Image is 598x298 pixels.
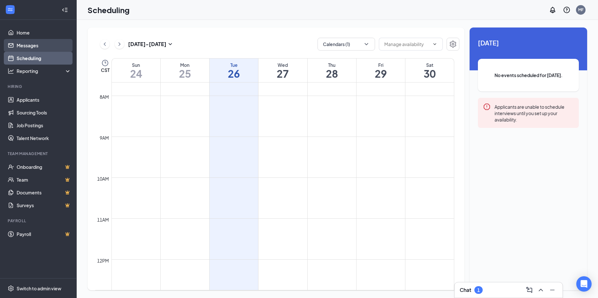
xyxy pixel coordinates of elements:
svg: Analysis [8,68,14,74]
div: Payroll [8,218,70,224]
svg: Settings [8,285,14,292]
svg: Settings [449,40,457,48]
div: Applicants are unable to schedule interviews until you set up your availability. [494,103,574,123]
div: Hiring [8,84,70,89]
div: 10am [96,175,110,182]
a: SurveysCrown [17,199,71,212]
a: PayrollCrown [17,228,71,240]
a: August 28, 2025 [308,59,356,82]
h1: 25 [161,68,209,79]
h1: 26 [210,68,258,79]
svg: Collapse [62,7,68,13]
a: August 25, 2025 [161,59,209,82]
h1: 29 [356,68,405,79]
div: Switch to admin view [17,285,61,292]
button: ChevronRight [115,39,124,49]
div: 1 [477,287,480,293]
div: MF [578,7,584,12]
a: August 26, 2025 [210,59,258,82]
div: Open Intercom Messenger [576,276,592,292]
a: Scheduling [17,52,71,65]
a: Talent Network [17,132,71,145]
button: Minimize [547,285,557,295]
h1: 27 [258,68,307,79]
svg: ChevronRight [116,40,123,48]
button: ComposeMessage [524,285,534,295]
a: Sourcing Tools [17,106,71,119]
svg: ChevronLeft [102,40,108,48]
h1: 24 [112,68,160,79]
h1: 30 [405,68,454,79]
svg: WorkstreamLogo [7,6,13,13]
svg: ComposeMessage [525,286,533,294]
h1: Scheduling [88,4,130,15]
span: CST [101,67,110,73]
svg: ChevronDown [432,42,437,47]
h3: [DATE] - [DATE] [128,41,166,48]
svg: Error [483,103,491,111]
div: Fri [356,62,405,68]
svg: Minimize [548,286,556,294]
div: Sun [112,62,160,68]
a: OnboardingCrown [17,161,71,173]
svg: ChevronDown [363,41,370,47]
div: Reporting [17,68,72,74]
a: Home [17,26,71,39]
div: 12pm [96,257,110,264]
button: ChevronUp [536,285,546,295]
a: August 24, 2025 [112,59,160,82]
button: Calendars (1)ChevronDown [318,38,375,51]
a: TeamCrown [17,173,71,186]
button: Settings [447,38,459,51]
a: August 29, 2025 [356,59,405,82]
svg: ChevronUp [537,286,545,294]
svg: Clock [101,59,109,67]
div: 9am [98,134,110,141]
input: Manage availability [384,41,430,48]
div: 8am [98,93,110,100]
button: ChevronLeft [100,39,110,49]
span: [DATE] [478,38,579,48]
svg: Notifications [549,6,556,14]
a: Messages [17,39,71,52]
div: Thu [308,62,356,68]
div: 11am [96,216,110,223]
a: DocumentsCrown [17,186,71,199]
div: Mon [161,62,209,68]
a: August 27, 2025 [258,59,307,82]
div: Wed [258,62,307,68]
h1: 28 [308,68,356,79]
svg: QuestionInfo [563,6,571,14]
div: Sat [405,62,454,68]
span: No events scheduled for [DATE]. [491,72,566,79]
a: Job Postings [17,119,71,132]
a: Applicants [17,93,71,106]
a: August 30, 2025 [405,59,454,82]
div: Team Management [8,151,70,156]
div: Tue [210,62,258,68]
svg: SmallChevronDown [166,40,174,48]
h3: Chat [460,286,471,294]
